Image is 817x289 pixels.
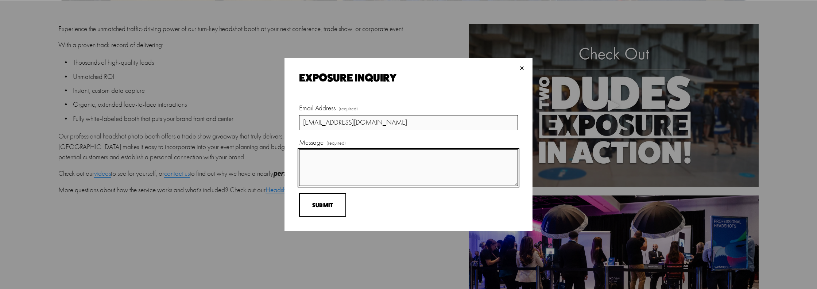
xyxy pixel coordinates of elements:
[299,137,324,148] span: Message
[299,193,346,217] button: SubmitSubmit
[518,64,526,72] div: Close
[312,202,333,209] span: Submit
[299,103,336,114] span: Email Address
[326,139,346,147] span: (required)
[299,72,510,83] div: Exposure Inquiry
[338,105,358,113] span: (required)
